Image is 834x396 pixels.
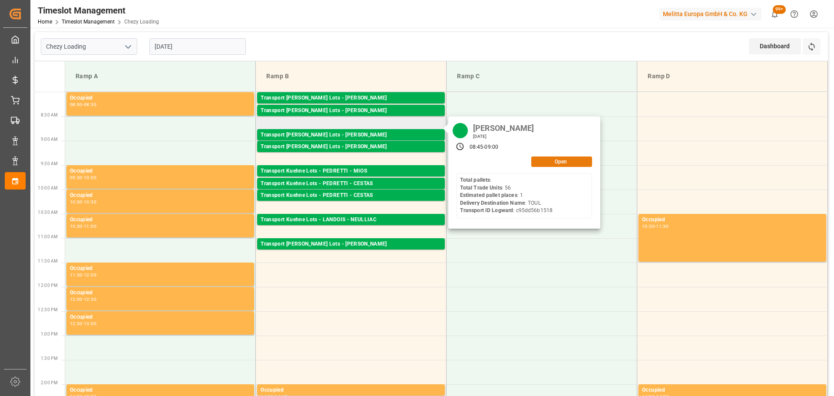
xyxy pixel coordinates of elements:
[70,94,251,103] div: Occupied
[773,5,786,14] span: 99+
[460,207,513,213] b: Transport ID Logward
[784,4,804,24] button: Help Center
[460,185,502,191] b: Total Trade Units
[70,216,251,224] div: Occupied
[70,167,251,176] div: Occupied
[83,103,84,106] div: -
[72,68,248,84] div: Ramp A
[261,386,441,395] div: Occupied
[261,188,441,196] div: Pallets: 4,TU: 345,City: [GEOGRAPHIC_DATA],Arrival: [DATE] 00:00:00
[84,297,96,301] div: 12:30
[83,322,84,326] div: -
[84,322,96,326] div: 13:00
[70,176,83,180] div: 09:30
[261,115,441,123] div: Pallets: 9,TU: 680,City: CARQUEFOU,Arrival: [DATE] 00:00:00
[460,176,553,215] div: : : 56 : 1 : TOUL : c95dd56b1518
[41,161,58,166] span: 9:30 AM
[83,200,84,204] div: -
[263,68,439,84] div: Ramp B
[83,273,84,277] div: -
[41,380,58,385] span: 2:00 PM
[659,6,765,22] button: Melitta Europa GmbH & Co. KG
[470,133,537,140] div: [DATE]
[41,137,58,142] span: 9:00 AM
[70,103,83,106] div: 08:00
[41,38,137,55] input: Type to search/select
[38,259,58,263] span: 11:30 AM
[484,143,498,151] div: 09:00
[83,224,84,228] div: -
[70,313,251,322] div: Occupied
[261,224,441,232] div: Pallets: ,TU: 56,City: NEULLIAC,Arrival: [DATE] 00:00:00
[84,176,96,180] div: 10:00
[261,151,441,159] div: Pallets: 2,TU: ,City: [GEOGRAPHIC_DATA],Arrival: [DATE] 00:00:00
[70,273,83,277] div: 11:30
[642,386,823,395] div: Occupied
[261,180,441,188] div: Transport Kuehne Lots - PEDRETTI - CESTAS
[261,216,441,224] div: Transport Kuehne Lots - LANDOIS - NEULLIAC
[38,234,58,239] span: 11:00 AM
[70,386,251,395] div: Occupied
[261,103,441,110] div: Pallets: 18,TU: 360,City: CARQUEFOU,Arrival: [DATE] 00:00:00
[460,200,525,206] b: Delivery Destination Name
[261,143,441,151] div: Transport [PERSON_NAME] Lots - [PERSON_NAME]
[83,297,84,301] div: -
[460,192,517,198] b: Estimated pallet places
[41,356,58,361] span: 1:30 PM
[655,224,656,228] div: -
[749,38,801,54] div: Dashboard
[642,224,655,228] div: 10:30
[656,224,669,228] div: 11:30
[261,106,441,115] div: Transport [PERSON_NAME] Lots - [PERSON_NAME]
[261,249,441,256] div: Pallets: 27,TU: ,City: [GEOGRAPHIC_DATA],Arrival: [DATE] 00:00:00
[483,143,484,151] div: -
[470,143,483,151] div: 08:45
[261,240,441,249] div: Transport [PERSON_NAME] Lots - [PERSON_NAME]
[70,200,83,204] div: 10:00
[84,273,96,277] div: 12:00
[70,264,251,273] div: Occupied
[38,307,58,312] span: 12:30 PM
[41,332,58,336] span: 1:00 PM
[149,38,246,55] input: DD-MM-YYYY
[83,176,84,180] div: -
[261,131,441,140] div: Transport [PERSON_NAME] Lots - [PERSON_NAME]
[644,68,821,84] div: Ramp D
[70,297,83,301] div: 12:00
[261,94,441,103] div: Transport [PERSON_NAME] Lots - [PERSON_NAME]
[70,191,251,200] div: Occupied
[41,113,58,117] span: 8:30 AM
[84,200,96,204] div: 10:30
[38,210,58,215] span: 10:30 AM
[659,8,761,20] div: Melitta Europa GmbH & Co. KG
[261,191,441,200] div: Transport Kuehne Lots - PEDRETTI - CESTAS
[261,176,441,183] div: Pallets: 1,TU: 237,City: MIOS,Arrival: [DATE] 00:00:00
[70,289,251,297] div: Occupied
[121,40,134,53] button: open menu
[261,167,441,176] div: Transport Kuehne Lots - PEDRETTI - MIOS
[38,19,52,25] a: Home
[642,216,823,224] div: Occupied
[261,140,441,147] div: Pallets: ,TU: 56,City: [GEOGRAPHIC_DATA],Arrival: [DATE] 00:00:00
[62,19,115,25] a: Timeslot Management
[531,156,592,167] button: Open
[38,283,58,288] span: 12:00 PM
[261,200,441,207] div: Pallets: 1,TU: 342,City: CESTAS,Arrival: [DATE] 00:00:00
[38,4,159,17] div: Timeslot Management
[38,186,58,190] span: 10:00 AM
[70,224,83,228] div: 10:30
[70,322,83,326] div: 12:30
[765,4,784,24] button: show 100 new notifications
[470,121,537,133] div: [PERSON_NAME]
[84,103,96,106] div: 08:30
[453,68,630,84] div: Ramp C
[84,224,96,228] div: 11:00
[460,177,490,183] b: Total pallets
